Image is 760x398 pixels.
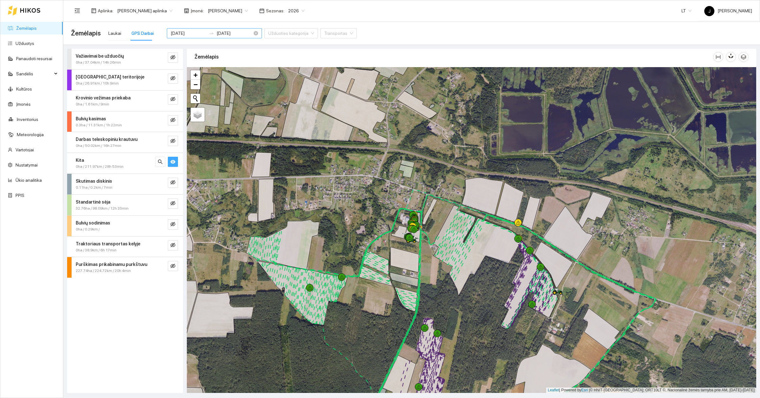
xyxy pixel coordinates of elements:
span: Aplinka : [98,7,113,14]
a: Layers [191,108,205,122]
span: Sandėlis [16,67,52,80]
span: close-circle [254,31,258,35]
a: Žemėlapis [16,26,37,31]
span: 2026 [288,6,305,16]
span: Sezonas : [266,7,284,14]
div: Bulvių sodinimas0ha / 0.29km /eye-invisible [67,216,183,236]
a: Vartotojai [16,147,34,152]
a: Inventorius [17,117,38,122]
strong: Krovinio vežimas priekaba [76,95,130,100]
input: Pradžios data [171,30,206,37]
a: Leaflet [548,388,559,392]
strong: Purškimas prikabinamu purkštuvu [76,262,147,267]
strong: Bulvių sodinimas [76,220,110,225]
button: eye-invisible [168,219,178,230]
div: Purškimas prikabinamu purkštuvu227.74ha / 224.72km / 20h 4mineye-invisible [67,257,183,278]
span: 0ha / 0.29km / [76,226,100,232]
a: Panaudoti resursai [16,56,52,61]
button: eye [168,157,178,167]
span: layout [91,8,96,13]
a: PPIS [16,193,24,198]
button: eye-invisible [168,136,178,146]
div: Traktoriaus transportas kelyje0ha / 38.9km / 6h 17mineye-invisible [67,237,183,257]
span: shop [184,8,189,13]
span: Įmonė : [191,7,204,14]
strong: Traktoriaus transportas kelyje [76,241,140,246]
span: to [209,31,214,36]
strong: Standartinė sėja [76,199,110,205]
button: eye-invisible [168,94,178,104]
span: eye-invisible [170,117,175,123]
strong: Važiavimai be užduočių [76,54,124,59]
span: + [193,71,198,79]
span: eye-invisible [170,55,175,61]
div: Važiavimai be užduočių0ha / 37.04km / 14h 26mineye-invisible [67,49,183,69]
div: Standartinė sėja32.76ha / 98.09km / 12h 33mineye-invisible [67,195,183,215]
strong: Kita [76,158,84,163]
span: calendar [259,8,264,13]
a: Kultūros [16,86,32,92]
span: Žemėlapis [71,28,101,38]
span: eye-invisible [170,222,175,228]
a: Įmonės [16,102,31,107]
div: Bulvių kasimas0.3ha / 11.31km / 1h 22mineye-invisible [67,111,183,132]
div: [GEOGRAPHIC_DATA] teritorijoje0ha / 26.91km / 10h 9mineye-invisible [67,70,183,90]
div: Krovinio vežimas priekaba0ha / 1.61km / 9mineye-invisible [67,91,183,111]
div: Skutimas diskinis0.11ha / 0.2km / 7mineye-invisible [67,174,183,194]
span: search [158,159,163,165]
input: Pabaigos data [217,30,252,37]
span: 0ha / 211.97km / 28h 53min [76,164,123,170]
a: Zoom in [191,70,200,80]
button: eye-invisible [168,261,178,271]
span: 0ha / 26.91km / 10h 9min [76,80,119,86]
span: eye [170,159,175,165]
span: eye-invisible [170,76,175,82]
span: 0ha / 37.04km / 14h 26min [76,60,121,66]
div: | Powered by © HNIT-[GEOGRAPHIC_DATA]; ORT10LT ©, Nacionalinė žemės tarnyba prie AM, [DATE]-[DATE] [546,388,756,393]
span: Jerzy Gvozdovič [208,6,248,16]
span: column-width [713,54,723,60]
a: Esri [581,388,588,392]
a: Meteorologija [17,132,44,137]
a: Nustatymai [16,162,38,167]
strong: Skutimas diskinis [76,179,112,184]
button: eye-invisible [168,199,178,209]
strong: [GEOGRAPHIC_DATA] teritorijoje [76,74,144,79]
span: eye-invisible [170,243,175,249]
strong: Darbas teleskopiniu krautuvu [76,137,137,142]
button: eye-invisible [168,53,178,63]
div: GPS Darbai [131,30,154,37]
span: 227.74ha / 224.72km / 20h 4min [76,268,131,274]
span: 0ha / 38.9km / 6h 17min [76,247,117,253]
span: J [708,6,711,16]
span: eye-invisible [170,97,175,103]
a: Ūkio analitika [16,178,42,183]
button: Initiate a new search [191,94,200,103]
div: Laukai [108,30,121,37]
span: | [589,388,590,392]
span: eye-invisible [170,201,175,207]
button: eye-invisible [168,178,178,188]
button: eye-invisible [168,73,178,84]
span: swap-right [209,31,214,36]
span: eye-invisible [170,180,175,186]
button: eye-invisible [168,115,178,125]
a: Užduotys [16,41,34,46]
span: 0.3ha / 11.31km / 1h 22min [76,122,122,128]
button: column-width [713,52,723,62]
span: eye-invisible [170,138,175,144]
span: LT [681,6,692,16]
span: 0ha / 50.02km / 16h 27min [76,143,121,149]
span: Jerzy Gvozdovicz aplinka [117,6,173,16]
span: 0ha / 1.61km / 9min [76,101,109,107]
span: [PERSON_NAME] [704,8,752,13]
button: search [155,157,165,167]
button: menu-fold [71,4,84,17]
div: Kita0ha / 211.97km / 28h 53minsearcheye [67,153,183,174]
div: Darbas teleskopiniu krautuvu0ha / 50.02km / 16h 27mineye-invisible [67,132,183,153]
span: 0.11ha / 0.2km / 7min [76,185,112,191]
span: eye-invisible [170,263,175,269]
a: Zoom out [191,80,200,89]
span: menu-fold [74,8,80,14]
span: 32.76ha / 98.09km / 12h 33min [76,205,129,212]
